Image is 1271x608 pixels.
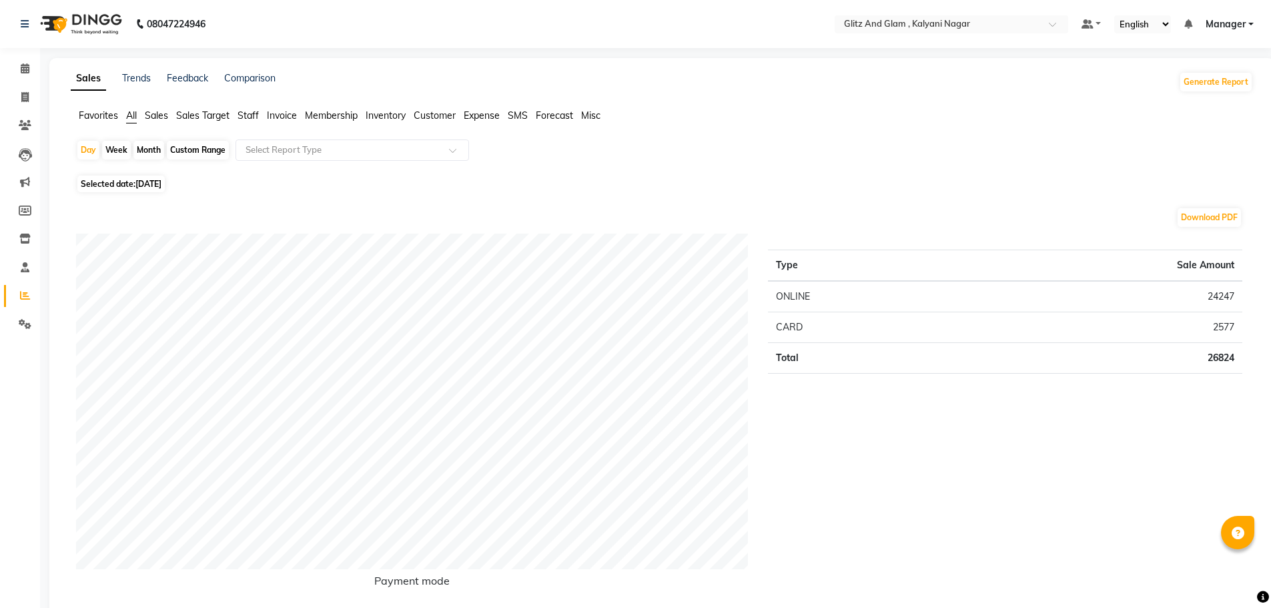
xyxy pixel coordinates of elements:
[581,109,600,121] span: Misc
[366,109,406,121] span: Inventory
[1178,208,1241,227] button: Download PDF
[126,109,137,121] span: All
[167,141,229,160] div: Custom Range
[768,312,960,343] td: CARD
[464,109,500,121] span: Expense
[79,109,118,121] span: Favorites
[536,109,573,121] span: Forecast
[76,575,748,593] h6: Payment mode
[122,72,151,84] a: Trends
[960,343,1242,374] td: 26824
[1206,17,1246,31] span: Manager
[508,109,528,121] span: SMS
[102,141,131,160] div: Week
[135,179,161,189] span: [DATE]
[133,141,164,160] div: Month
[77,141,99,160] div: Day
[768,343,960,374] td: Total
[305,109,358,121] span: Membership
[768,250,960,282] th: Type
[267,109,297,121] span: Invoice
[1180,73,1252,91] button: Generate Report
[414,109,456,121] span: Customer
[34,5,125,43] img: logo
[1215,555,1258,595] iframe: chat widget
[960,281,1242,312] td: 24247
[768,281,960,312] td: ONLINE
[960,250,1242,282] th: Sale Amount
[238,109,259,121] span: Staff
[224,72,276,84] a: Comparison
[176,109,230,121] span: Sales Target
[167,72,208,84] a: Feedback
[145,109,168,121] span: Sales
[960,312,1242,343] td: 2577
[71,67,106,91] a: Sales
[77,176,165,192] span: Selected date:
[147,5,205,43] b: 08047224946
